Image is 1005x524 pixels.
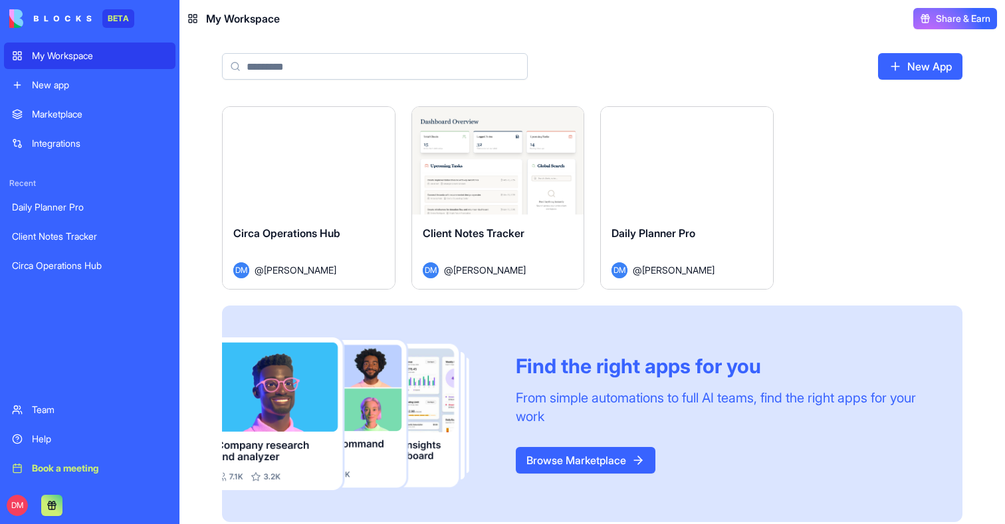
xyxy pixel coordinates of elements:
span: [PERSON_NAME] [264,263,336,277]
div: From simple automations to full AI teams, find the right apps for your work [516,389,931,426]
div: Daily Planner Pro [12,201,167,214]
span: [PERSON_NAME] [642,263,715,277]
span: DM [423,262,439,278]
img: Frame_181_egmpey.png [222,337,495,490]
span: Daily Planner Pro [612,226,695,240]
a: My Workspace [4,43,175,69]
div: My Workspace [32,49,167,62]
a: New App [878,53,962,80]
span: DM [7,495,28,516]
a: Client Notes Tracker [4,223,175,250]
a: Daily Planner ProDM@[PERSON_NAME] [600,106,774,290]
a: Circa Operations Hub [4,252,175,279]
a: Help [4,426,175,452]
img: logo [9,9,92,28]
span: @ [444,263,453,277]
a: Daily Planner Pro [4,194,175,220]
div: Team [32,403,167,416]
div: Client Notes Tracker [12,230,167,243]
div: Marketplace [32,108,167,121]
span: [PERSON_NAME] [453,263,526,277]
div: BETA [102,9,134,28]
a: Marketplace [4,101,175,128]
a: Team [4,396,175,423]
a: Integrations [4,130,175,157]
a: Client Notes TrackerDM@[PERSON_NAME] [411,106,585,290]
div: Circa Operations Hub [12,259,167,272]
span: My Workspace [206,11,280,27]
a: BETA [9,9,134,28]
span: Share & Earn [936,12,990,25]
span: Circa Operations Hub [233,226,340,240]
a: Browse Marketplace [516,447,655,474]
div: Help [32,432,167,446]
button: Share & Earn [913,8,997,29]
div: Integrations [32,137,167,150]
span: DM [612,262,627,278]
span: Client Notes Tracker [423,226,524,240]
div: Book a meeting [32,462,167,475]
div: New app [32,78,167,92]
span: Recent [4,178,175,189]
a: New app [4,72,175,98]
span: @ [255,263,264,277]
span: DM [233,262,249,278]
span: @ [633,263,642,277]
a: Circa Operations HubDM@[PERSON_NAME] [222,106,395,290]
a: Book a meeting [4,455,175,481]
div: Find the right apps for you [516,354,931,378]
